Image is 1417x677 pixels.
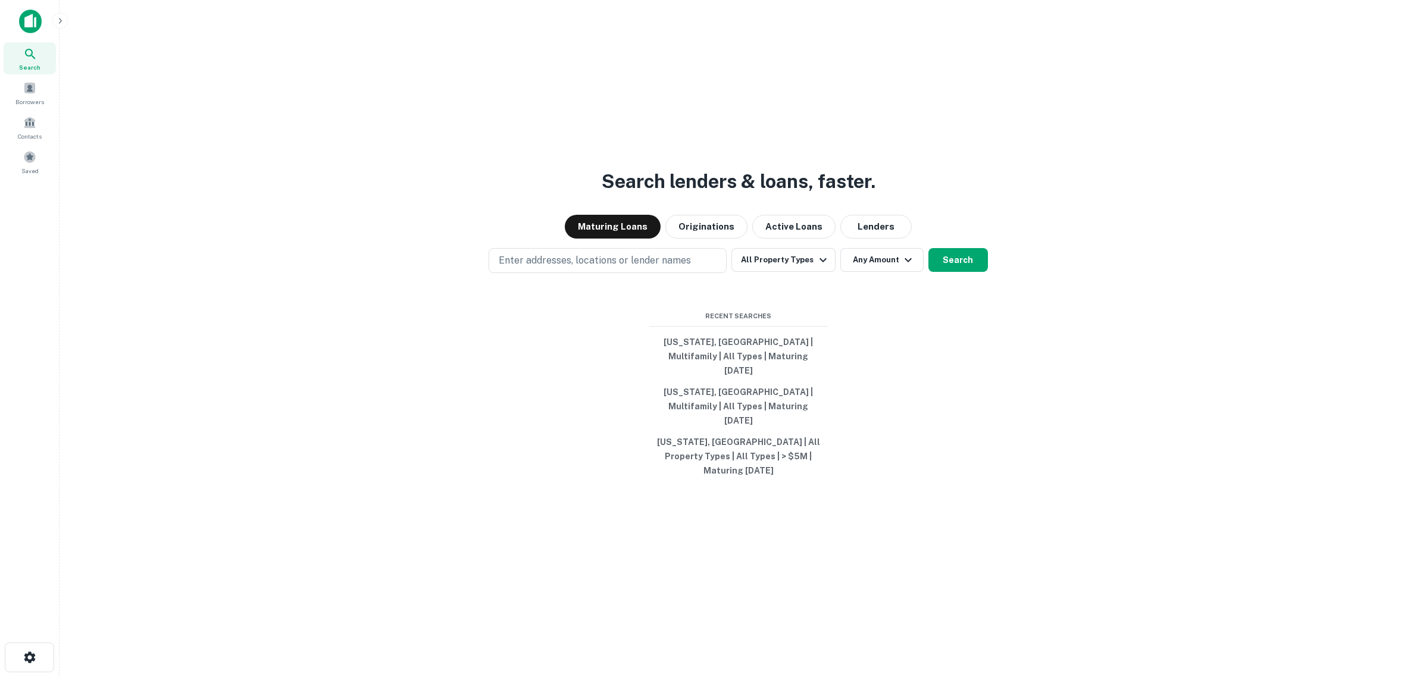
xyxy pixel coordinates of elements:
[665,215,747,239] button: Originations
[602,167,875,196] h3: Search lenders & loans, faster.
[4,146,56,178] a: Saved
[18,131,42,141] span: Contacts
[1357,582,1417,639] iframe: Chat Widget
[4,42,56,74] a: Search
[499,253,691,268] p: Enter addresses, locations or lender names
[649,381,828,431] button: [US_STATE], [GEOGRAPHIC_DATA] | Multifamily | All Types | Maturing [DATE]
[4,111,56,143] a: Contacts
[21,166,39,175] span: Saved
[15,97,44,106] span: Borrowers
[752,215,836,239] button: Active Loans
[19,62,40,72] span: Search
[649,331,828,381] button: [US_STATE], [GEOGRAPHIC_DATA] | Multifamily | All Types | Maturing [DATE]
[489,248,727,273] button: Enter addresses, locations or lender names
[649,431,828,481] button: [US_STATE], [GEOGRAPHIC_DATA] | All Property Types | All Types | > $5M | Maturing [DATE]
[840,215,912,239] button: Lenders
[928,248,988,272] button: Search
[840,248,924,272] button: Any Amount
[19,10,42,33] img: capitalize-icon.png
[565,215,661,239] button: Maturing Loans
[731,248,835,272] button: All Property Types
[649,311,828,321] span: Recent Searches
[4,77,56,109] a: Borrowers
